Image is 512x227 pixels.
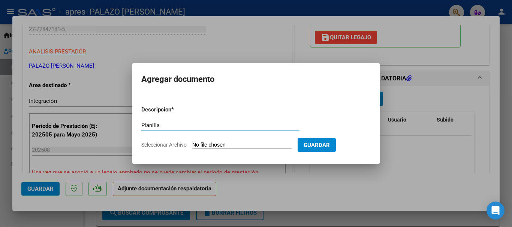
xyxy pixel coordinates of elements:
button: Guardar [298,138,336,152]
div: Open Intercom Messenger [487,202,505,220]
p: Descripcion [141,105,210,114]
span: Guardar [304,142,330,148]
h2: Agregar documento [141,72,371,86]
span: Seleccionar Archivo [141,142,187,148]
